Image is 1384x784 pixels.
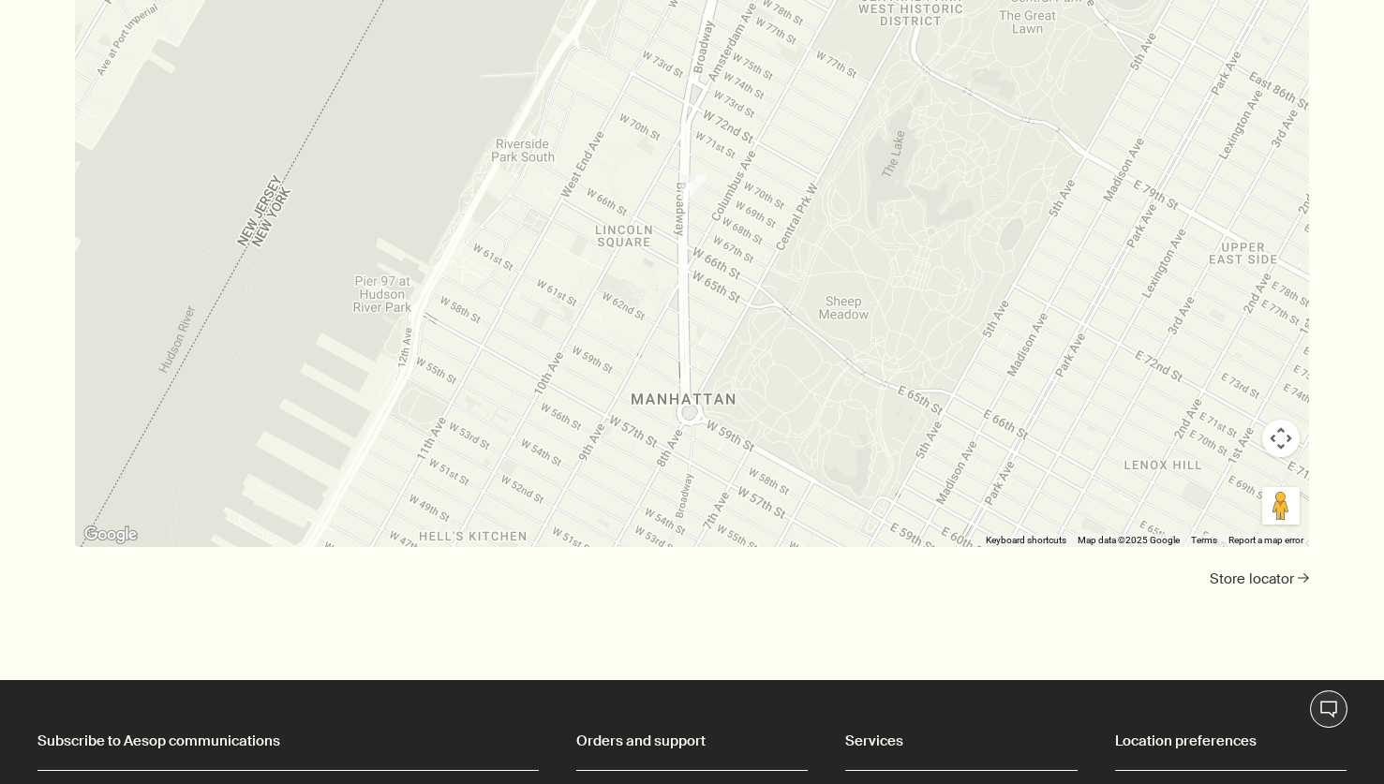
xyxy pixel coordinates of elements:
[1078,535,1180,545] span: Map data ©2025 Google
[80,523,141,547] img: Google
[1262,487,1300,525] button: Drag Pegman onto the map to open Street View
[1115,727,1347,755] h2: Location preferences
[1262,420,1300,457] button: Map camera controls
[1210,570,1309,588] a: Store locator
[845,727,1077,755] h2: Services
[680,174,706,200] div: Aesop Upper West Side
[986,534,1066,547] button: Keyboard shortcuts
[1310,690,1347,728] button: Live Assistance
[576,727,808,755] h2: Orders and support
[80,523,141,547] a: Open this area in Google Maps (opens a new window)
[1228,535,1303,545] a: Report a map error
[1191,535,1217,545] a: Terms
[37,727,539,755] h2: Subscribe to Aesop communications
